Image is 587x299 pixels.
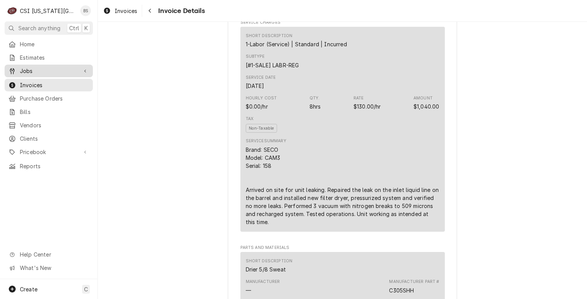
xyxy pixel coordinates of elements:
[389,286,414,294] div: Part Number
[20,162,89,170] span: Reports
[20,54,89,62] span: Estimates
[5,65,93,77] a: Go to Jobs
[18,24,60,32] span: Search anything
[246,75,276,81] div: Service Date
[240,245,445,251] span: Parts and Materials
[246,33,293,39] div: Short Description
[246,95,277,101] div: Hourly Cost
[413,102,439,110] div: Amount
[7,5,18,16] div: CSI Kansas City's Avatar
[5,38,93,50] a: Home
[5,21,93,35] button: Search anythingCtrlK
[80,5,91,16] div: BS
[7,5,18,16] div: C
[246,124,277,133] span: Non-Taxable
[20,7,76,15] div: CSI [US_STATE][GEOGRAPHIC_DATA]
[240,27,445,232] div: Line Item
[5,160,93,172] a: Reports
[413,95,439,110] div: Amount
[20,108,89,116] span: Bills
[310,102,321,110] div: Quantity
[246,61,299,69] div: Subtype
[246,265,286,273] div: Short Description
[69,24,79,32] span: Ctrl
[310,95,321,110] div: Quantity
[5,92,93,105] a: Purchase Orders
[20,121,89,129] span: Vendors
[353,102,381,110] div: Price
[20,135,89,143] span: Clients
[84,24,88,32] span: K
[20,148,78,156] span: Pricebook
[353,95,364,101] div: Rate
[5,248,93,261] a: Go to Help Center
[413,95,433,101] div: Amount
[100,5,140,17] a: Invoices
[246,258,293,273] div: Short Description
[246,116,253,122] div: Tax
[246,75,276,90] div: Service Date
[5,51,93,64] a: Estimates
[20,67,78,75] span: Jobs
[246,258,293,264] div: Short Description
[115,7,137,15] span: Invoices
[246,279,280,285] div: Manufacturer
[20,250,88,258] span: Help Center
[246,40,347,48] div: Short Description
[246,102,268,110] div: Cost
[246,95,277,110] div: Cost
[246,286,251,294] div: Manufacturer
[5,146,93,158] a: Go to Pricebook
[20,40,89,48] span: Home
[5,132,93,145] a: Clients
[20,94,89,102] span: Purchase Orders
[310,95,320,101] div: Qty.
[240,19,445,236] div: Service Charges
[389,279,439,294] div: Part Number
[246,82,264,90] div: Service Date
[246,54,299,69] div: Subtype
[20,286,37,292] span: Create
[246,279,280,294] div: Manufacturer
[144,5,156,17] button: Navigate back
[5,106,93,118] a: Bills
[20,264,88,272] span: What's New
[20,81,89,89] span: Invoices
[5,79,93,91] a: Invoices
[246,54,265,60] div: Subtype
[246,146,439,226] div: Brand: SECO Model: CAM3 Serial: 158 Arrived on site for unit leaking. Repaired the leak on the in...
[246,33,347,48] div: Short Description
[156,6,204,16] span: Invoice Details
[5,262,93,274] a: Go to What's New
[84,285,88,293] span: C
[353,95,381,110] div: Price
[240,27,445,235] div: Service Charges List
[5,119,93,132] a: Vendors
[389,279,439,285] div: Manufacturer Part #
[80,5,91,16] div: Brent Seaba's Avatar
[240,19,445,26] span: Service Charges
[246,138,286,144] div: Service Summary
